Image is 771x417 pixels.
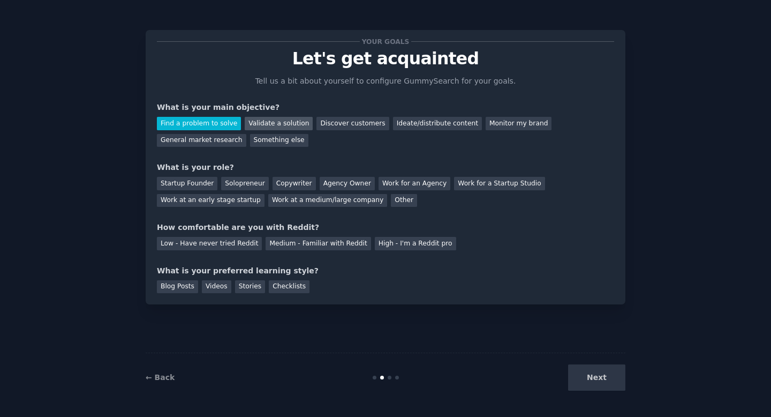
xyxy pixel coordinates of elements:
p: Let's get acquainted [157,49,614,68]
div: How comfortable are you with Reddit? [157,222,614,233]
div: Copywriter [273,177,316,190]
div: Something else [250,134,308,147]
div: General market research [157,134,246,147]
div: Videos [202,280,231,294]
div: Startup Founder [157,177,217,190]
a: ← Back [146,373,175,382]
div: Blog Posts [157,280,198,294]
div: Work at a medium/large company [268,194,387,207]
div: Work for an Agency [379,177,450,190]
div: Work at an early stage startup [157,194,264,207]
div: Checklists [269,280,309,294]
div: Discover customers [316,117,389,130]
div: Monitor my brand [486,117,551,130]
div: What is your main objective? [157,102,614,113]
div: What is your preferred learning style? [157,265,614,277]
p: Tell us a bit about yourself to configure GummySearch for your goals. [251,76,520,87]
div: Find a problem to solve [157,117,241,130]
div: Validate a solution [245,117,313,130]
div: What is your role? [157,162,614,173]
div: Stories [235,280,265,294]
div: Other [391,194,417,207]
div: Low - Have never tried Reddit [157,237,262,250]
div: Solopreneur [221,177,268,190]
div: Work for a Startup Studio [454,177,545,190]
div: Agency Owner [320,177,375,190]
div: High - I'm a Reddit pro [375,237,456,250]
span: Your goals [360,36,411,47]
div: Ideate/distribute content [393,117,482,130]
div: Medium - Familiar with Reddit [266,237,371,250]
